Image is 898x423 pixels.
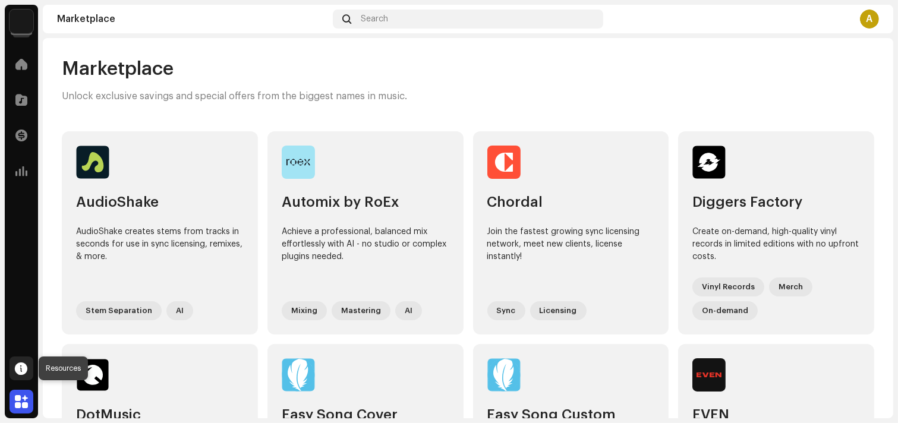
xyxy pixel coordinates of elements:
span: Search [361,14,388,24]
div: AI [166,301,193,320]
img: 9e8a6d41-7326-4eb6-8be3-a4db1a720e63 [487,146,521,179]
img: bb356b9b-6e90-403f-adc8-c282c7c2e227 [10,10,33,33]
div: A [860,10,879,29]
div: Automix by RoEx [282,193,449,211]
span: Marketplace [62,57,174,81]
div: Chordal [487,193,655,211]
img: a95fe301-50de-48df-99e3-24891476c30c [282,358,315,392]
div: Licensing [530,301,587,320]
div: Merch [769,277,812,296]
div: Create on-demand, high-quality vinyl records in limited editions with no upfront costs. [692,226,860,263]
div: AudioShake [76,193,244,211]
div: Stem Separation [76,301,162,320]
p: Unlock exclusive savings and special offers from the biggest names in music. [62,90,407,103]
div: Sync [487,301,525,320]
div: Vinyl Records [692,277,764,296]
img: 35edca2f-5628-4998-9fc9-38d367af0ecc [487,358,521,392]
div: Join the fastest growing sync licensing network, meet new clients, license instantly! [487,226,655,287]
div: On-demand [692,301,758,320]
div: Mastering [332,301,390,320]
div: Mixing [282,301,327,320]
img: eb58a31c-f81c-4818-b0f9-d9e66cbda676 [76,358,109,392]
div: AudioShake creates stems from tracks in seconds for use in sync licensing, remixes, & more. [76,226,244,287]
div: AI [395,301,422,320]
div: Diggers Factory [692,193,860,211]
div: Marketplace [57,14,328,24]
img: 2fd7bcad-6c73-4393-bbe1-37a2d9795fdd [76,146,109,179]
div: Achieve a professional, balanced mix effortlessly with AI - no studio or complex plugins needed. [282,226,449,287]
img: afae1709-c827-4b76-a652-9ddd8808f967 [692,146,726,179]
img: 3e92c471-8f99-4bc3-91af-f70f33238202 [282,146,315,179]
img: 60ceb9ec-a8b3-4a3c-9260-8138a3b22953 [692,358,726,392]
